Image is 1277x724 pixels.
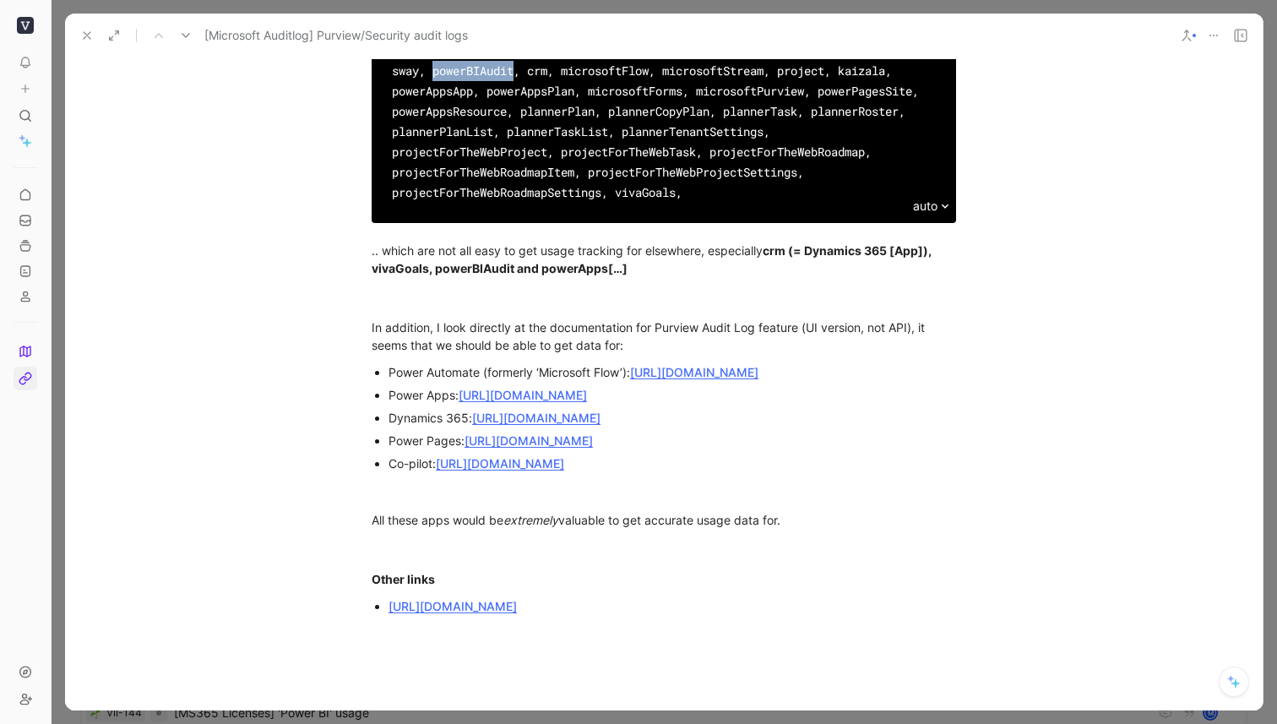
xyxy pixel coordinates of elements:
a: [URL][DOMAIN_NAME] [459,388,587,402]
div: Power Automate (formerly ‘Microsoft Flow’): [389,363,956,381]
div: Co-pilot: [389,455,956,472]
div: sway, powerBIAudit, crm, microsoftFlow, microsoftStream, project, kaizala, powerAppsApp, powerApp... [392,61,936,203]
span: auto [913,196,937,216]
span: [Microsoft Auditlog] Purview/Security audit logs [204,25,468,46]
div: auto [913,196,949,216]
a: [URL][DOMAIN_NAME] [465,433,593,448]
button: Viio [14,14,37,37]
a: [URL][DOMAIN_NAME] [436,456,564,471]
div: All these apps would be valuable to get accurate usage data for. [372,511,956,529]
em: extremely [503,513,558,527]
a: [URL][DOMAIN_NAME] [472,411,600,425]
div: Dynamics 365: [389,409,956,427]
a: [URL][DOMAIN_NAME] [630,365,758,379]
div: .. which are not all easy to get usage tracking for elsewhere, especially [372,242,956,277]
img: Viio [17,17,34,34]
strong: Other links [372,572,435,586]
div: Power Pages: [389,432,956,449]
div: Power Apps: [389,386,956,404]
div: In addition, I look directly at the documentation for Purview Audit Log feature (UI version, not ... [372,318,956,354]
a: [URL][DOMAIN_NAME] [389,599,517,613]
